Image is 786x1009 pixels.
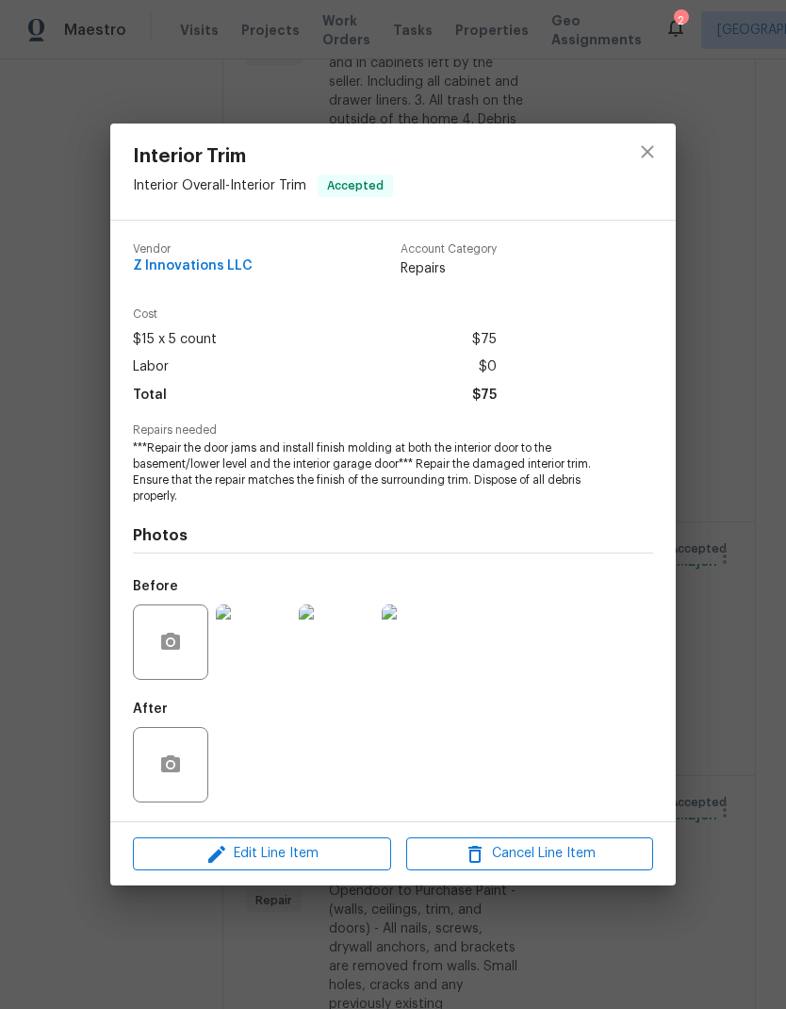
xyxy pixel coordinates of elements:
[133,526,653,545] h4: Photos
[133,179,306,192] span: Interior Overall - Interior Trim
[133,580,178,593] h5: Before
[133,354,169,381] span: Labor
[412,842,647,866] span: Cancel Line Item
[133,837,391,870] button: Edit Line Item
[133,259,253,273] span: Z Innovations LLC
[133,308,497,321] span: Cost
[133,382,167,409] span: Total
[133,146,393,167] span: Interior Trim
[319,176,391,195] span: Accepted
[401,243,497,256] span: Account Category
[139,842,385,866] span: Edit Line Item
[406,837,653,870] button: Cancel Line Item
[674,11,687,30] div: 2
[133,326,217,354] span: $15 x 5 count
[133,703,168,716] h5: After
[133,243,253,256] span: Vendor
[472,326,497,354] span: $75
[401,259,497,278] span: Repairs
[625,129,670,174] button: close
[133,440,601,504] span: ***Repair the door jams and install finish molding at both the interior door to the basement/lowe...
[133,424,653,437] span: Repairs needed
[472,382,497,409] span: $75
[479,354,497,381] span: $0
